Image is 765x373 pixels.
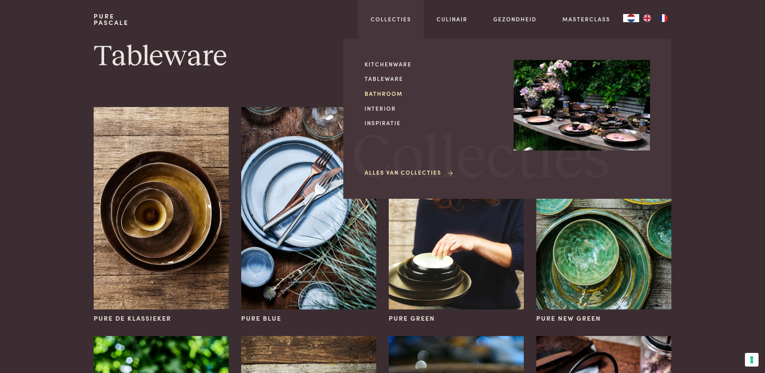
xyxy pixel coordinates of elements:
a: NL [623,14,639,22]
ul: Language list [639,14,671,22]
a: Masterclass [562,15,610,23]
img: Pure New Green [536,107,671,309]
a: Collecties [371,15,411,23]
aside: Language selected: Nederlands [623,14,671,22]
span: Pure New Green [536,313,601,323]
a: Pure Green Pure Green [389,107,523,323]
button: Uw voorkeuren voor toestemming voor trackingtechnologieën [745,353,759,367]
img: Pure de klassieker [94,107,228,309]
a: Pure New Green Pure New Green [536,107,671,323]
img: Pure Blue [241,107,376,309]
img: Collecties [514,60,650,151]
span: Pure de klassieker [94,313,171,323]
img: Pure Green [389,107,523,309]
a: Pure Blue Pure Blue [241,107,376,323]
span: Pure Blue [241,313,281,323]
a: Gezondheid [493,15,537,23]
a: Pure de klassieker Pure de klassieker [94,107,228,323]
h1: Tableware [94,39,671,75]
a: Tableware [365,74,501,83]
a: Alles van Collecties [365,168,454,177]
a: Kitchenware [365,60,501,68]
div: Language [623,14,639,22]
a: Interior [365,104,501,113]
a: Inspiratie [365,119,501,127]
a: FR [655,14,671,22]
span: Collecties [352,128,610,190]
a: EN [639,14,655,22]
a: Culinair [437,15,468,23]
a: PurePascale [94,13,129,26]
span: Pure Green [389,313,435,323]
a: Bathroom [365,89,501,98]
